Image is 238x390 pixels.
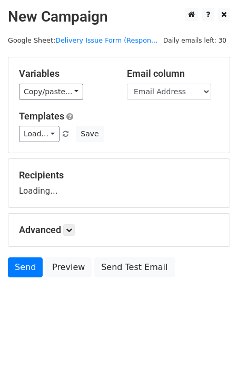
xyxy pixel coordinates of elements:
[19,169,219,181] h5: Recipients
[8,36,157,44] small: Google Sheet:
[45,257,92,277] a: Preview
[19,169,219,197] div: Loading...
[127,68,219,79] h5: Email column
[94,257,174,277] a: Send Test Email
[19,68,111,79] h5: Variables
[19,111,64,122] a: Templates
[19,126,60,142] a: Load...
[55,36,157,44] a: Delivery Issue Form (Respon...
[160,36,230,44] a: Daily emails left: 30
[76,126,103,142] button: Save
[19,84,83,100] a: Copy/paste...
[19,224,219,236] h5: Advanced
[8,257,43,277] a: Send
[8,8,230,26] h2: New Campaign
[160,35,230,46] span: Daily emails left: 30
